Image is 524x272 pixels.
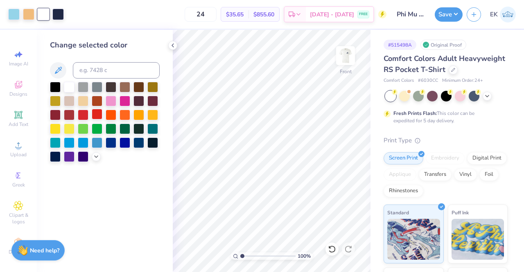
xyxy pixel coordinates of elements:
[479,169,499,181] div: Foil
[310,10,354,19] span: [DATE] - [DATE]
[12,182,25,188] span: Greek
[452,219,504,260] img: Puff Ink
[419,169,452,181] div: Transfers
[9,249,28,255] span: Decorate
[384,152,423,164] div: Screen Print
[418,77,438,84] span: # 6030CC
[9,121,28,128] span: Add Text
[490,10,498,19] span: EK
[298,252,311,260] span: 100 %
[384,77,414,84] span: Comfort Colors
[384,185,423,197] div: Rhinestones
[393,110,494,124] div: This color can be expedited for 5 day delivery.
[393,110,437,117] strong: Fresh Prints Flash:
[10,151,27,158] span: Upload
[50,40,160,51] div: Change selected color
[253,10,274,19] span: $855.60
[452,208,469,217] span: Puff Ink
[337,47,354,64] img: Front
[73,62,160,79] input: e.g. 7428 c
[490,7,516,22] a: EK
[435,7,463,22] button: Save
[226,10,244,19] span: $35.65
[387,208,409,217] span: Standard
[384,169,416,181] div: Applique
[420,40,466,50] div: Original Proof
[384,40,416,50] div: # 515498A
[359,11,368,17] span: FREE
[500,7,516,22] img: Emma Kelley
[384,54,505,74] span: Comfort Colors Adult Heavyweight RS Pocket T-Shirt
[467,152,507,164] div: Digital Print
[9,61,28,67] span: Image AI
[384,136,508,145] div: Print Type
[454,169,477,181] div: Vinyl
[391,6,431,22] input: Untitled Design
[340,68,352,75] div: Front
[426,152,465,164] div: Embroidery
[4,212,33,225] span: Clipart & logos
[387,219,440,260] img: Standard
[30,247,59,254] strong: Need help?
[442,77,483,84] span: Minimum Order: 24 +
[185,7,217,22] input: – –
[9,91,27,97] span: Designs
